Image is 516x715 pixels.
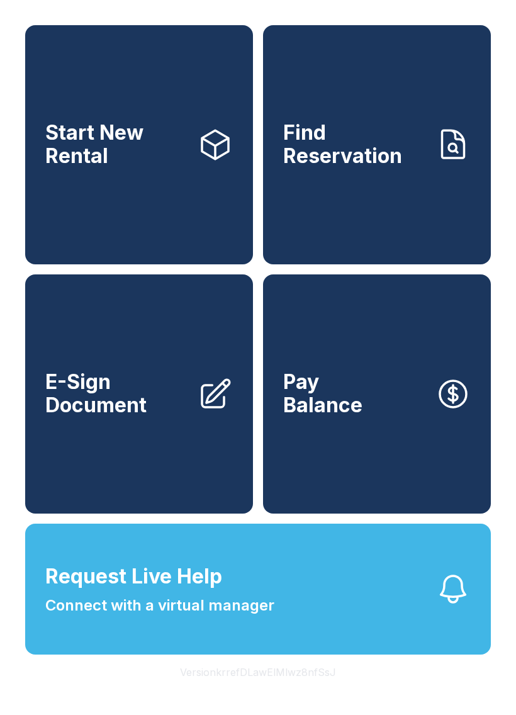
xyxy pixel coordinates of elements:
button: PayBalance [263,274,491,514]
button: Request Live HelpConnect with a virtual manager [25,524,491,655]
span: Request Live Help [45,561,222,592]
a: Find Reservation [263,25,491,264]
button: VersionkrrefDLawElMlwz8nfSsJ [170,655,346,690]
a: E-Sign Document [25,274,253,514]
span: Find Reservation [283,121,425,167]
span: E-Sign Document [45,371,188,417]
span: Connect with a virtual manager [45,594,274,617]
span: Pay Balance [283,371,362,417]
a: Start New Rental [25,25,253,264]
span: Start New Rental [45,121,188,167]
